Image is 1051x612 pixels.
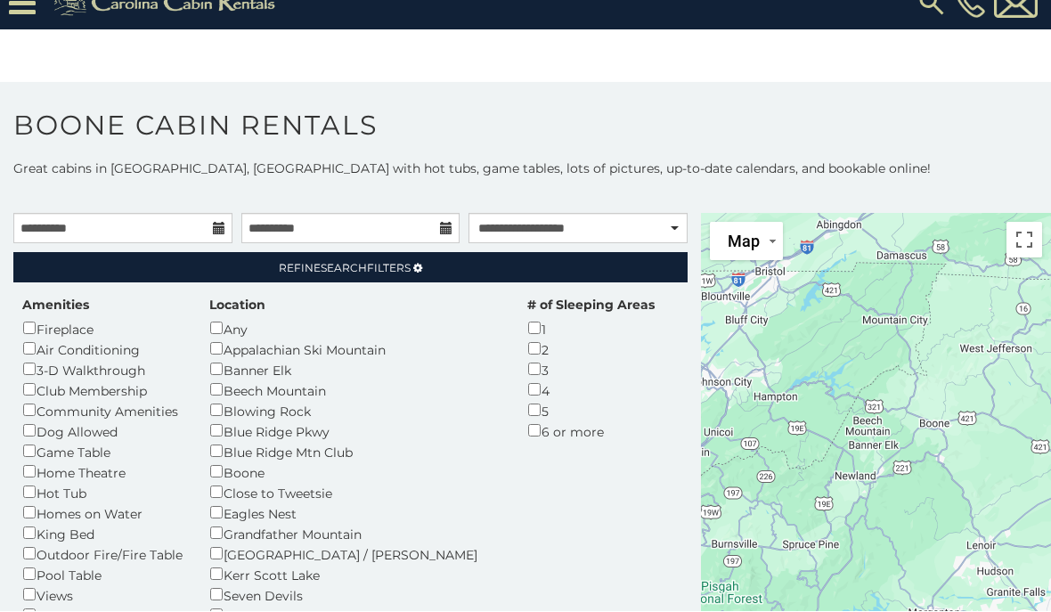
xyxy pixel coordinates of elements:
[527,360,655,380] div: 3
[209,462,501,483] div: Boone
[1006,223,1042,258] button: Toggle fullscreen view
[321,262,367,275] span: Search
[209,421,501,442] div: Blue Ridge Pkwy
[22,380,183,401] div: Club Membership
[13,253,688,283] a: RefineSearchFilters
[209,401,501,421] div: Blowing Rock
[209,483,501,503] div: Close to Tweetsie
[209,585,501,606] div: Seven Devils
[22,524,183,544] div: King Bed
[22,442,183,462] div: Game Table
[209,442,501,462] div: Blue Ridge Mtn Club
[209,339,501,360] div: Appalachian Ski Mountain
[209,565,501,585] div: Kerr Scott Lake
[209,360,501,380] div: Banner Elk
[209,319,501,339] div: Any
[209,297,265,314] label: Location
[22,565,183,585] div: Pool Table
[527,421,655,442] div: 6 or more
[527,339,655,360] div: 2
[22,401,183,421] div: Community Amenities
[22,421,183,442] div: Dog Allowed
[728,233,760,251] span: Map
[527,380,655,401] div: 4
[22,503,183,524] div: Homes on Water
[527,319,655,339] div: 1
[209,380,501,401] div: Beech Mountain
[22,360,183,380] div: 3-D Walkthrough
[22,544,183,565] div: Outdoor Fire/Fire Table
[22,319,183,339] div: Fireplace
[22,483,183,503] div: Hot Tub
[279,262,411,275] span: Refine Filters
[527,297,655,314] label: # of Sleeping Areas
[710,223,783,261] button: Change map style
[22,339,183,360] div: Air Conditioning
[209,524,501,544] div: Grandfather Mountain
[209,544,501,565] div: [GEOGRAPHIC_DATA] / [PERSON_NAME]
[209,503,501,524] div: Eagles Nest
[22,585,183,606] div: Views
[22,297,89,314] label: Amenities
[527,401,655,421] div: 5
[22,462,183,483] div: Home Theatre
